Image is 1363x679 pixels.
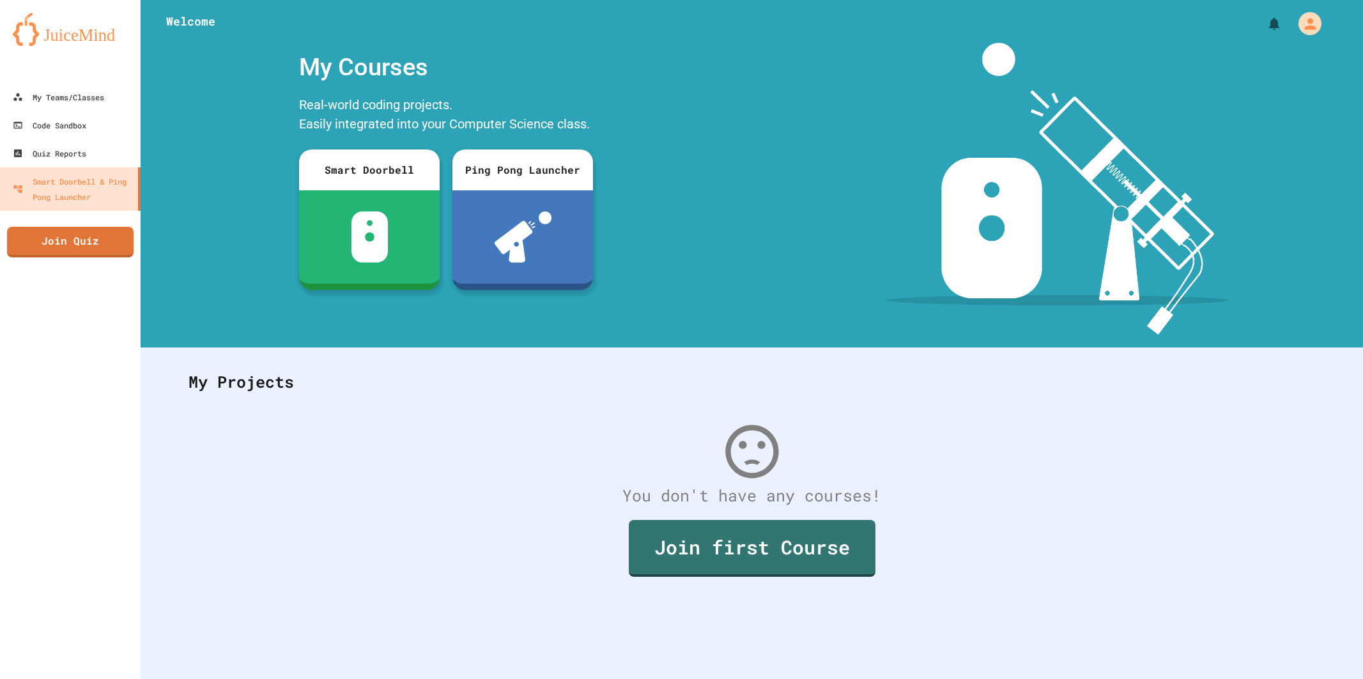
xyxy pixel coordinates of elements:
img: ppl-with-ball.png [495,211,551,263]
div: Code Sandbox [13,118,86,133]
div: You don't have any courses! [176,484,1328,508]
iframe: chat widget [1309,628,1350,666]
a: Join first Course [629,520,875,577]
iframe: chat widget [1257,572,1350,627]
div: Smart Doorbell & Ping Pong Launcher [13,174,133,204]
img: logo-orange.svg [13,13,128,46]
img: banner-image-my-projects.png [886,43,1229,335]
div: My Notifications [1243,13,1285,34]
div: My Courses [293,43,599,92]
img: sdb-white.svg [351,211,388,263]
a: Join Quiz [7,227,134,257]
div: Smart Doorbell [299,149,440,190]
div: My Projects [176,357,1328,407]
div: My Account [1285,9,1325,38]
div: My Teams/Classes [13,89,104,105]
div: Ping Pong Launcher [452,149,593,190]
div: Real-world coding projects. Easily integrated into your Computer Science class. [293,92,599,140]
div: Quiz Reports [13,146,86,161]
